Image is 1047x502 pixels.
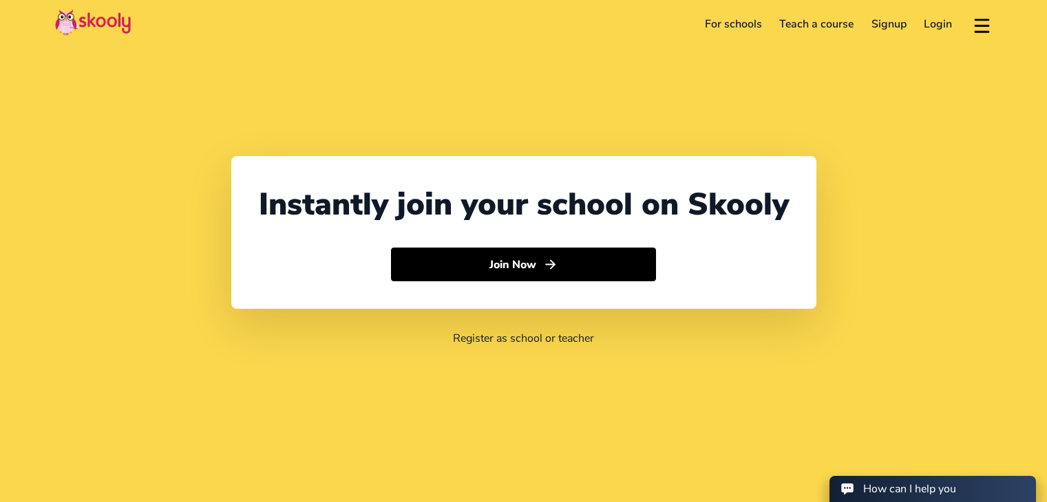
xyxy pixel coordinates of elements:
[55,9,131,36] img: Skooly
[863,13,916,35] a: Signup
[259,184,789,226] div: Instantly join your school on Skooly
[916,13,962,35] a: Login
[543,257,558,272] ion-icon: arrow forward outline
[696,13,771,35] a: For schools
[770,13,863,35] a: Teach a course
[972,13,992,36] button: menu outline
[391,248,656,282] button: Join Nowarrow forward outline
[453,331,594,346] a: Register as school or teacher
